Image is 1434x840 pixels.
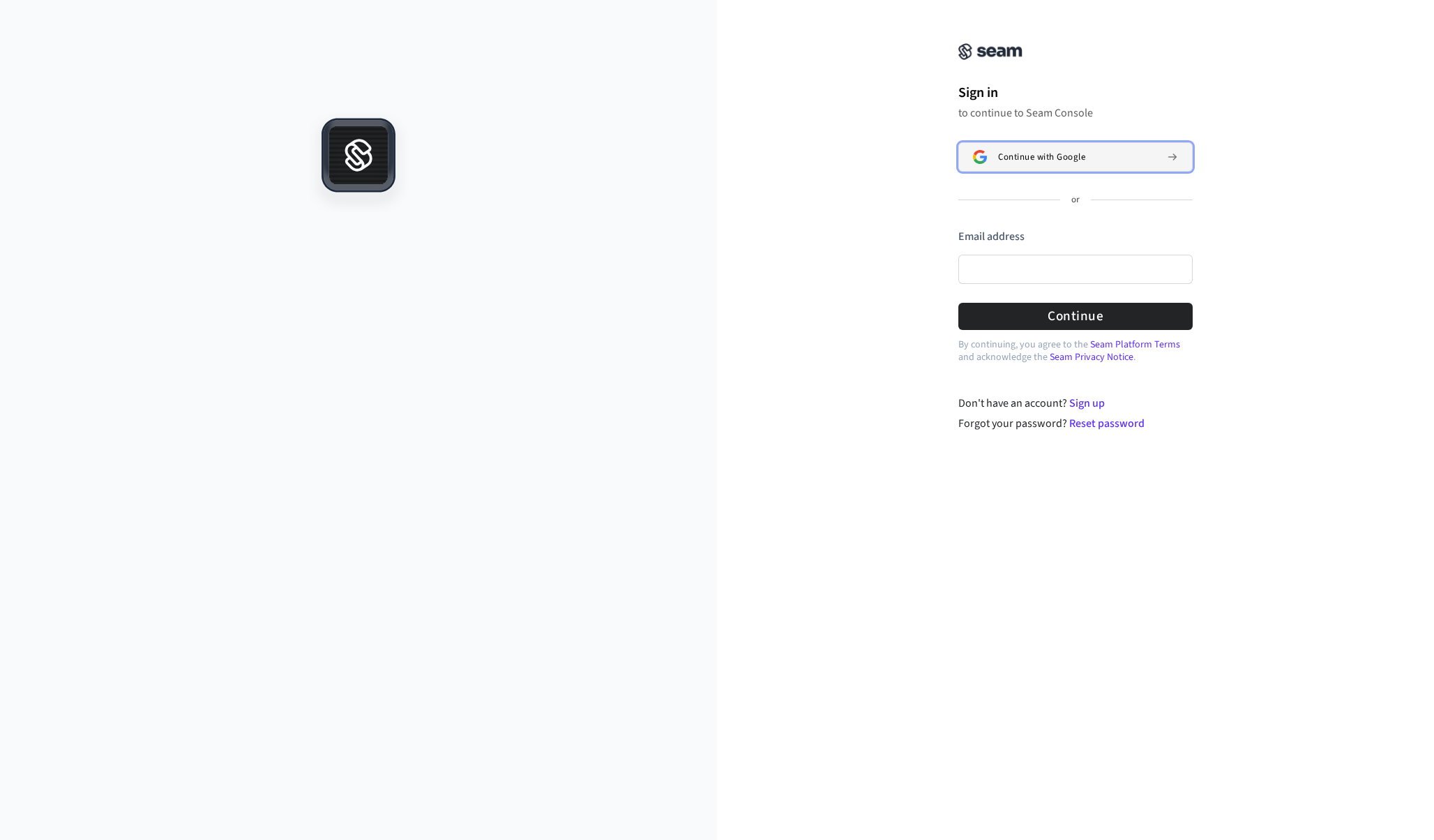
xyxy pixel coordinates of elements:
h1: Sign in [958,82,1193,103]
div: Forgot your password? [958,415,1193,432]
a: Seam Privacy Notice [1050,350,1133,364]
button: Sign in with GoogleContinue with Google [958,142,1193,172]
label: Email address [958,229,1025,244]
p: to continue to Seam Console [958,106,1193,120]
div: Don't have an account? [958,395,1193,412]
a: Reset password [1069,416,1145,431]
img: Sign in with Google [973,150,987,164]
button: Continue [958,303,1193,330]
a: Seam Platform Terms [1090,338,1180,352]
p: By continuing, you agree to the and acknowledge the . [958,338,1193,363]
span: Continue with Google [998,151,1085,163]
img: Seam Console [958,43,1022,60]
a: Sign up [1069,396,1105,411]
p: or [1071,194,1080,207]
